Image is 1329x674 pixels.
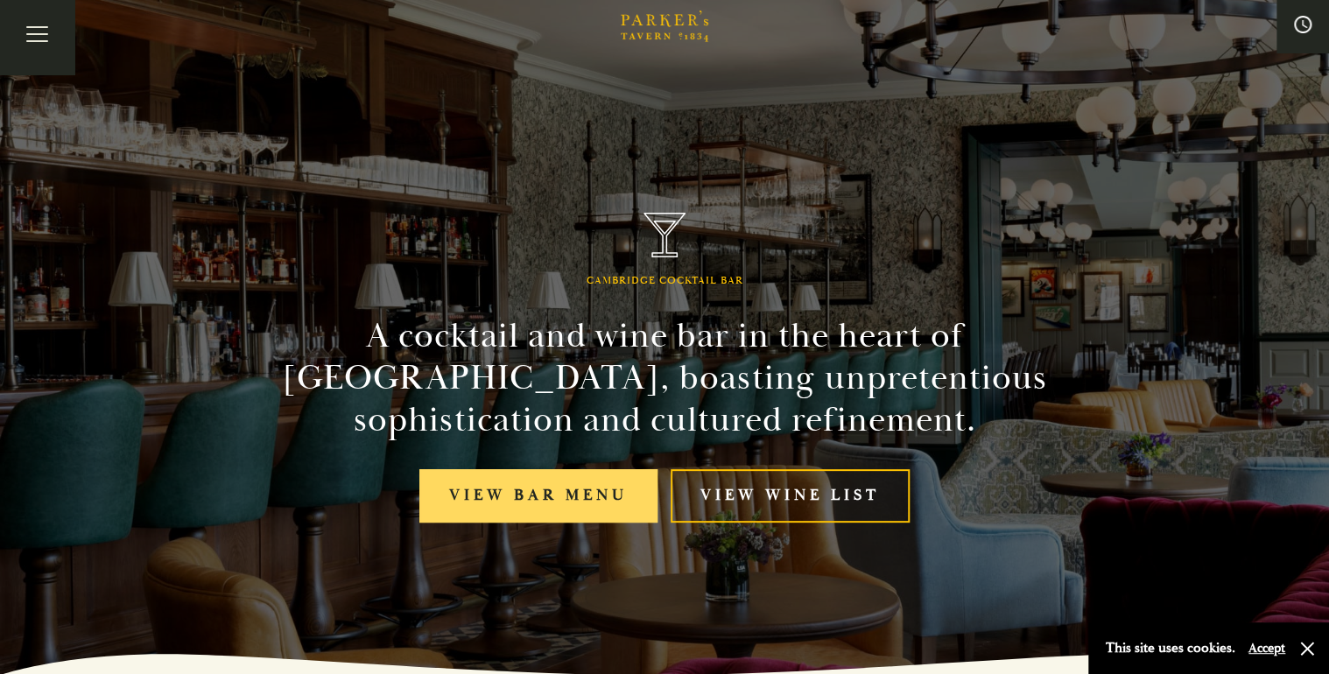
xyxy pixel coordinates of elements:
[1248,640,1285,656] button: Accept
[587,275,743,287] h1: Cambridge Cocktail Bar
[1106,635,1235,661] p: This site uses cookies.
[1298,640,1316,657] button: Close and accept
[643,213,686,257] img: Parker's Tavern Brasserie Cambridge
[671,469,910,523] a: View Wine List
[419,469,657,523] a: View bar menu
[265,315,1064,441] h2: A cocktail and wine bar in the heart of [GEOGRAPHIC_DATA], boasting unpretentious sophistication ...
